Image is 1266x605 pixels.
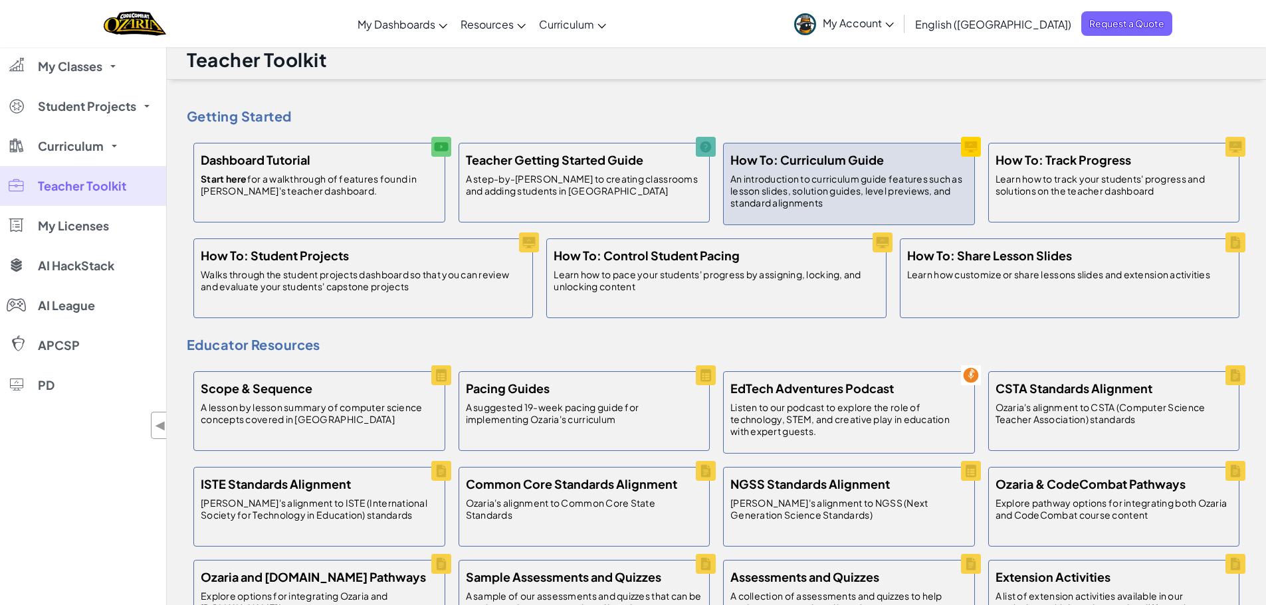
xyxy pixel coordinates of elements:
span: My Account [823,16,894,30]
p: Walks through the student projects dashboard so that you can review and evaluate your students' c... [201,268,526,292]
a: NGSS Standards Alignment [PERSON_NAME]'s alignment to NGSS (Next Generation Science Standards) [716,460,982,553]
a: Dashboard Tutorial Start herefor a walkthrough of features found in [PERSON_NAME]'s teacher dashb... [187,136,452,229]
h5: EdTech Adventures Podcast [730,379,894,398]
p: Learn how customize or share lessons slides and extension activities [907,268,1210,280]
a: Teacher Getting Started Guide A step-by-[PERSON_NAME] to creating classrooms and adding students ... [452,136,717,229]
p: for a walkthrough of features found in [PERSON_NAME]'s teacher dashboard. [201,173,438,197]
a: Scope & Sequence A lesson by lesson summary of computer science concepts covered in [GEOGRAPHIC_D... [187,365,452,458]
span: My Dashboards [358,17,435,31]
span: My Licenses [38,220,109,232]
h4: Getting Started [187,106,1246,126]
h5: How To: Track Progress [996,150,1131,169]
span: Student Projects [38,100,136,112]
p: A step-by-[PERSON_NAME] to creating classrooms and adding students in [GEOGRAPHIC_DATA] [466,173,703,197]
span: AI HackStack [38,260,114,272]
h5: Ozaria and [DOMAIN_NAME] Pathways [201,567,426,586]
a: English ([GEOGRAPHIC_DATA]) [908,6,1078,42]
h5: ISTE Standards Alignment [201,474,351,493]
span: Curriculum [38,140,104,152]
h5: How To: Student Projects [201,246,349,265]
h5: Extension Activities [996,567,1110,586]
p: [PERSON_NAME]'s alignment to NGSS (Next Generation Science Standards) [730,497,968,521]
h5: Pacing Guides [466,379,550,398]
h4: Educator Resources [187,335,1246,355]
h5: Common Core Standards Alignment [466,474,677,493]
span: Resources [461,17,514,31]
h1: Teacher Toolkit [187,47,327,72]
a: My Account [788,3,900,44]
p: [PERSON_NAME]'s alignment to ISTE (International Society for Technology in Education) standards [201,497,438,521]
span: ◀ [155,416,166,435]
h5: Ozaria & CodeCombat Pathways [996,474,1186,493]
a: Common Core Standards Alignment Ozaria's alignment to Common Core State Standards [452,460,717,553]
p: Learn how to pace your students' progress by assigning, locking, and unlocking content [554,268,879,292]
a: How To: Track Progress Learn how to track your students' progress and solutions on the teacher da... [982,136,1247,229]
p: A lesson by lesson summary of computer science concepts covered in [GEOGRAPHIC_DATA] [201,401,438,425]
p: Ozaria's alignment to Common Core State Standards [466,497,703,521]
h5: CSTA Standards Alignment [996,379,1152,398]
h5: Assessments and Quizzes [730,567,879,586]
a: My Dashboards [351,6,454,42]
a: How To: Curriculum Guide An introduction to curriculum guide features such as lesson slides, solu... [716,136,982,232]
p: Ozaria's alignment to CSTA (Computer Science Teacher Association) standards [996,401,1233,425]
span: AI League [38,300,95,311]
h5: How To: Control Student Pacing [554,246,740,265]
a: How To: Control Student Pacing Learn how to pace your students' progress by assigning, locking, a... [540,232,893,325]
a: How To: Share Lesson Slides Learn how customize or share lessons slides and extension activities [893,232,1246,325]
p: Listen to our podcast to explore the role of technology, STEM, and creative play in education wit... [730,401,968,437]
span: English ([GEOGRAPHIC_DATA]) [915,17,1071,31]
a: CSTA Standards Alignment Ozaria's alignment to CSTA (Computer Science Teacher Association) standards [982,365,1247,458]
h5: NGSS Standards Alignment [730,474,890,493]
h5: Sample Assessments and Quizzes [466,567,661,586]
h5: How To: Share Lesson Slides [907,246,1072,265]
img: Home [104,10,165,37]
p: An introduction to curriculum guide features such as lesson slides, solution guides, level previe... [730,173,968,209]
p: Learn how to track your students' progress and solutions on the teacher dashboard [996,173,1233,197]
span: Curriculum [539,17,594,31]
a: Pacing Guides A suggested 19-week pacing guide for implementing Ozaria's curriculum [452,365,717,458]
a: Request a Quote [1081,11,1172,36]
strong: Start here [201,173,247,185]
p: A suggested 19-week pacing guide for implementing Ozaria's curriculum [466,401,703,425]
p: Explore pathway options for integrating both Ozaria and CodeCombat course content [996,497,1233,521]
span: Teacher Toolkit [38,180,126,192]
h5: Dashboard Tutorial [201,150,310,169]
a: EdTech Adventures Podcast Listen to our podcast to explore the role of technology, STEM, and crea... [716,365,982,460]
h5: How To: Curriculum Guide [730,150,884,169]
a: How To: Student Projects Walks through the student projects dashboard so that you can review and ... [187,232,540,325]
a: Curriculum [532,6,613,42]
h5: Scope & Sequence [201,379,312,398]
a: Resources [454,6,532,42]
a: ISTE Standards Alignment [PERSON_NAME]'s alignment to ISTE (International Society for Technology ... [187,460,452,553]
a: Ozaria by CodeCombat logo [104,10,165,37]
span: My Classes [38,60,102,72]
a: Ozaria & CodeCombat Pathways Explore pathway options for integrating both Ozaria and CodeCombat c... [982,460,1247,553]
h5: Teacher Getting Started Guide [466,150,643,169]
img: avatar [794,13,816,35]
